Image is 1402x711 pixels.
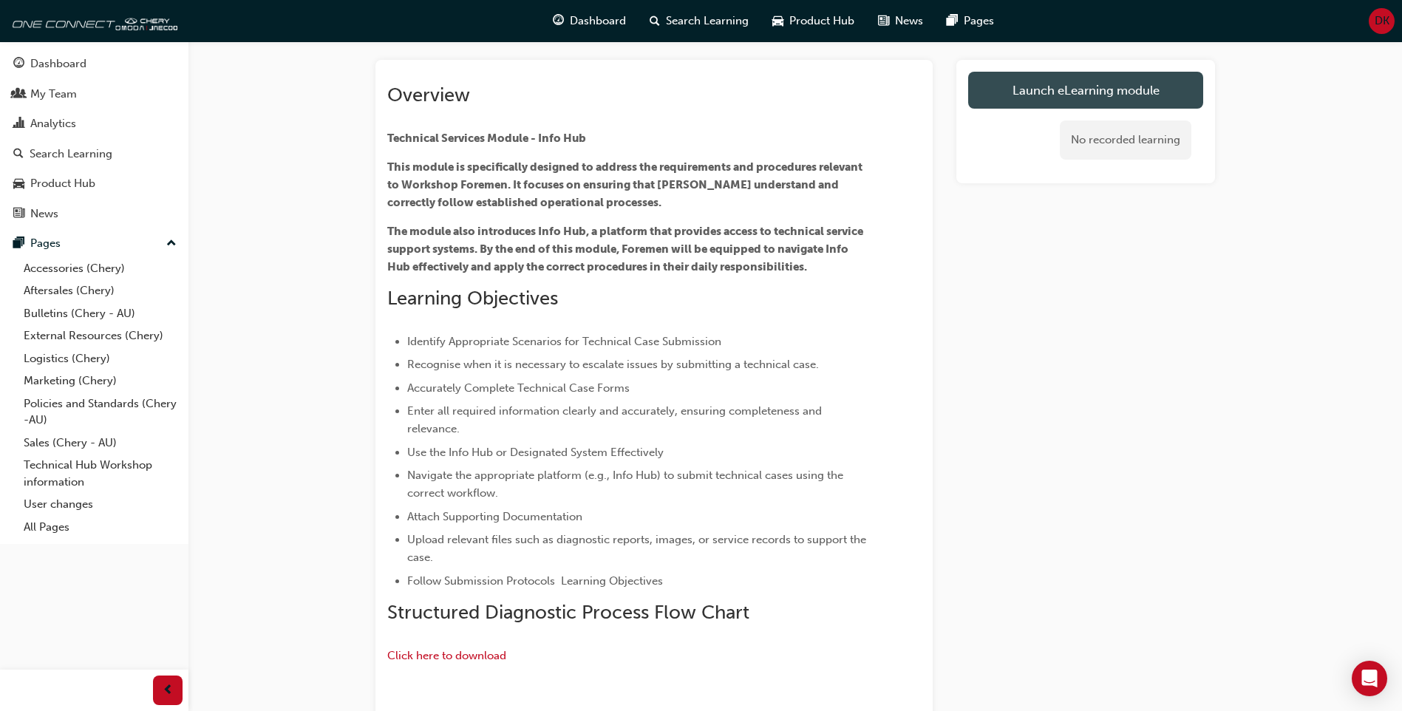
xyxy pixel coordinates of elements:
[6,140,183,168] a: Search Learning
[13,148,24,161] span: search-icon
[30,205,58,222] div: News
[1060,120,1191,160] div: No recorded learning
[18,257,183,280] a: Accessories (Chery)
[30,175,95,192] div: Product Hub
[964,13,994,30] span: Pages
[789,13,854,30] span: Product Hub
[13,208,24,221] span: news-icon
[407,381,630,395] span: Accurately Complete Technical Case Forms
[18,370,183,392] a: Marketing (Chery)
[18,493,183,516] a: User changes
[1369,8,1395,34] button: DK
[30,86,77,103] div: My Team
[387,649,506,662] a: Click here to download
[570,13,626,30] span: Dashboard
[13,177,24,191] span: car-icon
[13,237,24,251] span: pages-icon
[13,118,24,131] span: chart-icon
[541,6,638,36] a: guage-iconDashboard
[760,6,866,36] a: car-iconProduct Hub
[866,6,935,36] a: news-iconNews
[1375,13,1389,30] span: DK
[387,225,865,273] span: The module also introduces Info Hub, a platform that provides access to technical service support...
[561,574,663,588] span: Learning Objectives
[30,146,112,163] div: Search Learning
[163,681,174,700] span: prev-icon
[30,55,86,72] div: Dashboard
[18,302,183,325] a: Bulletins (Chery - AU)
[638,6,760,36] a: search-iconSearch Learning
[895,13,923,30] span: News
[6,81,183,108] a: My Team
[553,12,564,30] span: guage-icon
[18,392,183,432] a: Policies and Standards (Chery -AU)
[650,12,660,30] span: search-icon
[968,72,1203,109] a: Launch eLearning module
[407,335,721,348] span: Identify Appropriate Scenarios for Technical Case Submission
[6,110,183,137] a: Analytics
[18,347,183,370] a: Logistics (Chery)
[13,58,24,71] span: guage-icon
[387,84,470,106] span: Overview
[166,234,177,254] span: up-icon
[6,170,183,197] a: Product Hub
[18,279,183,302] a: Aftersales (Chery)
[18,432,183,455] a: Sales (Chery - AU)
[407,358,819,371] span: Recognise when it is necessary to escalate issues by submitting a technical case.
[387,160,865,209] span: This module is specifically designed to address the requirements and procedures relevant to Works...
[878,12,889,30] span: news-icon
[30,115,76,132] div: Analytics
[407,446,664,459] span: Use the Info Hub or Designated System Effectively
[1352,661,1387,696] div: Open Intercom Messenger
[18,516,183,539] a: All Pages
[6,47,183,230] button: DashboardMy TeamAnalyticsSearch LearningProduct HubNews
[772,12,783,30] span: car-icon
[407,404,825,435] span: Enter all required information clearly and accurately, ensuring completeness and relevance.
[30,235,61,252] div: Pages
[6,50,183,78] a: Dashboard
[947,12,958,30] span: pages-icon
[6,230,183,257] button: Pages
[935,6,1006,36] a: pages-iconPages
[18,324,183,347] a: External Resources (Chery)
[407,574,555,588] span: Follow Submission Protocols
[13,88,24,101] span: people-icon
[407,533,869,564] span: Upload relevant files such as diagnostic reports, images, or service records to support the case.
[7,6,177,35] img: oneconnect
[387,132,586,145] span: Technical Services Module - Info Hub
[407,510,582,523] span: Attach Supporting Documentation
[18,454,183,493] a: Technical Hub Workshop information
[387,601,749,624] span: Structured Diagnostic Process Flow Chart
[407,469,846,500] span: Navigate the appropriate platform (e.g., Info Hub) to submit technical cases using the correct wo...
[6,200,183,228] a: News
[666,13,749,30] span: Search Learning
[387,287,558,310] span: Learning Objectives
